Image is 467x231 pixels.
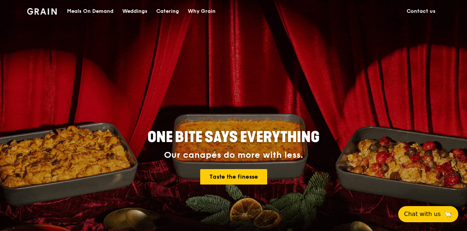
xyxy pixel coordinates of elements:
div: Catering [156,0,179,22]
a: Why Grain [183,0,220,22]
a: Taste the finesse [200,169,267,185]
a: Weddings [118,0,152,22]
div: Why Grain [188,0,216,22]
button: Chat with us🦙 [398,206,458,222]
span: Chat with us [404,210,441,219]
a: Contact us [402,0,440,22]
div: Meals On Demand [67,0,113,22]
img: Grain [27,8,57,15]
span: 🦙 [444,210,452,219]
div: Weddings [122,0,147,22]
span: ONE BITE SAYS EVERYTHING [147,128,320,146]
a: Catering [152,0,183,22]
div: Our canapés do more with less. [102,150,365,160]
